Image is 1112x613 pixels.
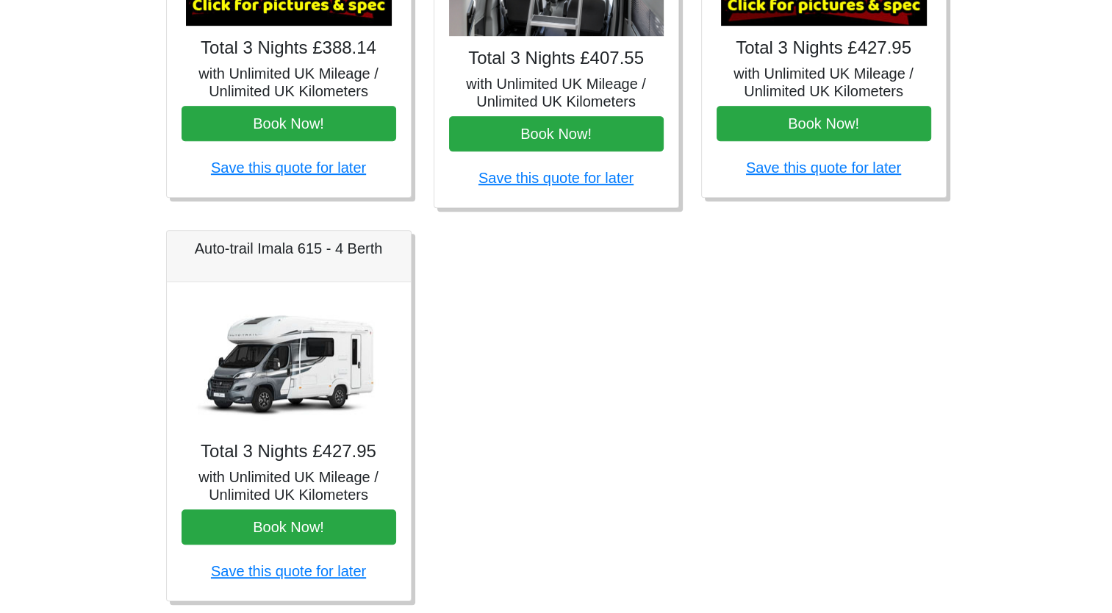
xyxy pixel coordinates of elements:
[478,170,634,186] a: Save this quote for later
[211,159,366,176] a: Save this quote for later
[211,563,366,579] a: Save this quote for later
[449,48,664,69] h4: Total 3 Nights £407.55
[182,441,396,462] h4: Total 3 Nights £427.95
[746,159,901,176] a: Save this quote for later
[182,37,396,59] h4: Total 3 Nights £388.14
[182,468,396,503] h5: with Unlimited UK Mileage / Unlimited UK Kilometers
[182,106,396,141] button: Book Now!
[186,297,392,429] img: Auto-trail Imala 615 - 4 Berth
[182,240,396,257] h5: Auto-trail Imala 615 - 4 Berth
[717,37,931,59] h4: Total 3 Nights £427.95
[717,65,931,100] h5: with Unlimited UK Mileage / Unlimited UK Kilometers
[449,75,664,110] h5: with Unlimited UK Mileage / Unlimited UK Kilometers
[182,509,396,545] button: Book Now!
[717,106,931,141] button: Book Now!
[449,116,664,151] button: Book Now!
[182,65,396,100] h5: with Unlimited UK Mileage / Unlimited UK Kilometers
